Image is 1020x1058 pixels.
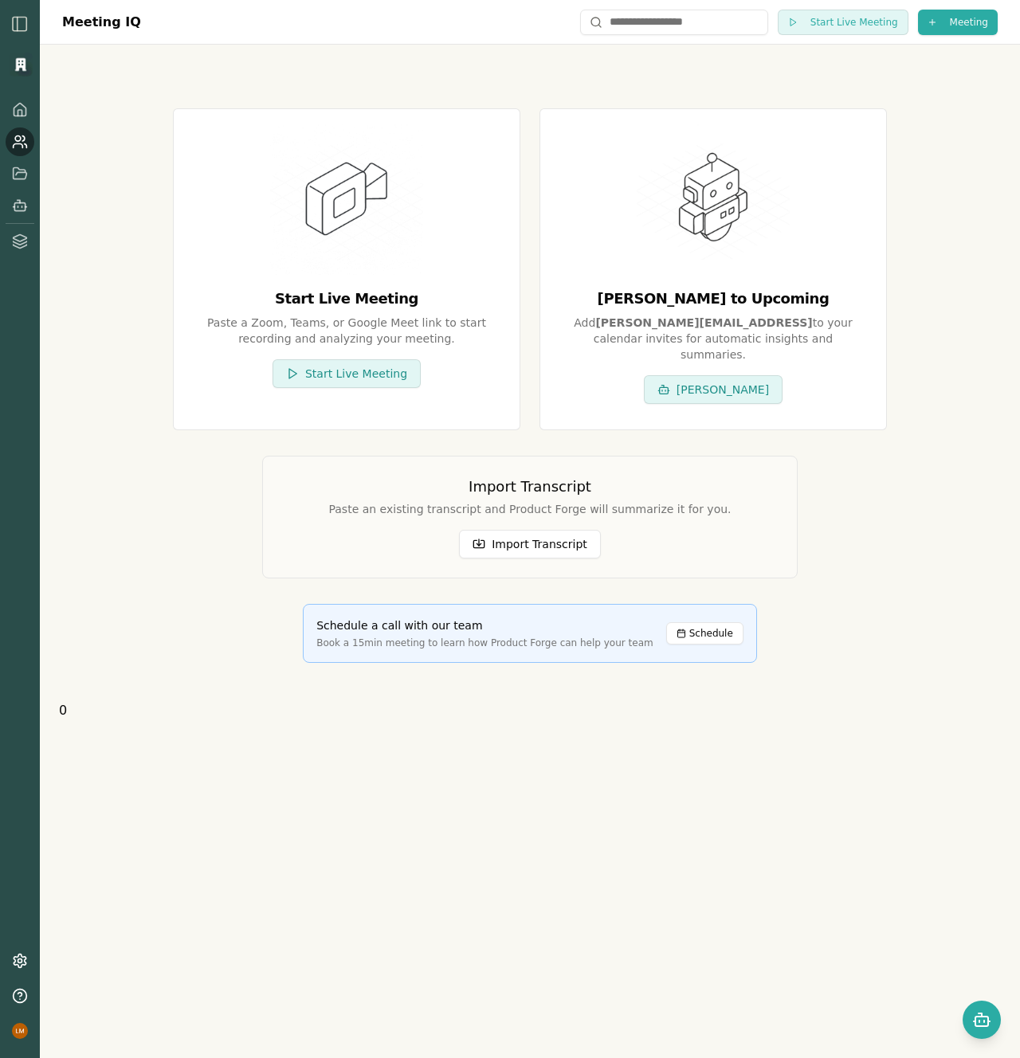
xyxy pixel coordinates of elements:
[950,16,988,29] span: Meeting
[6,982,34,1010] button: Help
[778,10,908,35] button: Start Live Meeting
[566,288,861,310] div: [PERSON_NAME] to Upcoming
[666,622,743,645] button: Schedule
[316,617,653,633] h2: Schedule a call with our team
[273,359,421,388] button: Start Live Meeting
[9,53,33,76] img: Organization logo
[918,10,998,35] button: Meeting
[595,316,812,329] span: [PERSON_NAME][EMAIL_ADDRESS]
[316,637,653,649] p: Book a 15min meeting to learn how Product Forge can help your team
[282,476,778,498] h3: Import Transcript
[963,1001,1001,1039] button: Open chat
[270,122,423,275] img: Start Live Meeting
[459,530,601,558] button: Import Transcript
[637,122,790,275] img: Invite Smith to Upcoming
[62,13,141,32] h1: Meeting IQ
[199,315,494,347] div: Paste a Zoom, Teams, or Google Meet link to start recording and analyzing your meeting.
[282,501,778,517] p: Paste an existing transcript and Product Forge will summarize it for you.
[12,1023,28,1039] img: profile
[40,45,1020,746] div: 0
[566,315,861,362] div: Add to your calendar invites for automatic insights and summaries.
[644,375,783,404] button: [PERSON_NAME]
[10,14,29,33] img: sidebar
[810,16,898,29] span: Start Live Meeting
[199,288,494,310] div: Start Live Meeting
